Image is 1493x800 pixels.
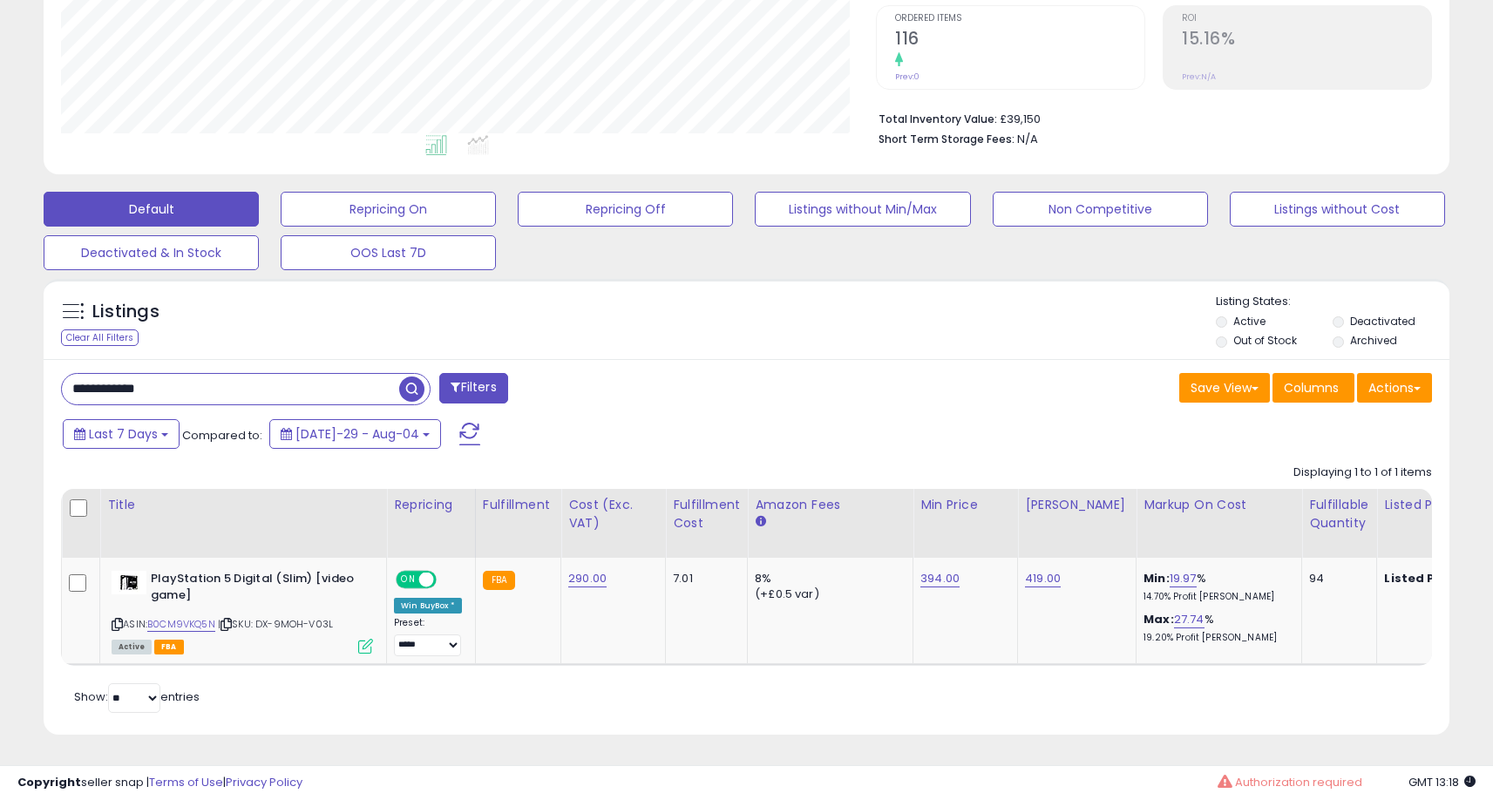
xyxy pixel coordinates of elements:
[1144,611,1174,627] b: Max:
[1233,333,1297,348] label: Out of Stock
[1144,591,1288,603] p: 14.70% Profit [PERSON_NAME]
[1144,612,1288,644] div: %
[993,192,1208,227] button: Non Competitive
[1179,373,1270,403] button: Save View
[1350,314,1415,329] label: Deactivated
[439,373,507,403] button: Filters
[755,514,765,530] small: Amazon Fees.
[1170,570,1197,587] a: 19.97
[226,774,302,790] a: Privacy Policy
[1233,314,1266,329] label: Active
[920,496,1010,514] div: Min Price
[394,496,468,514] div: Repricing
[755,571,899,586] div: 8%
[61,329,139,346] div: Clear All Filters
[218,617,333,631] span: | SKU: DX-9MOH-V03L
[1137,489,1302,558] th: The percentage added to the cost of goods (COGS) that forms the calculator for Min & Max prices.
[112,571,373,652] div: ASIN:
[673,571,734,586] div: 7.01
[1182,14,1431,24] span: ROI
[149,774,223,790] a: Terms of Use
[1144,632,1288,644] p: 19.20% Profit [PERSON_NAME]
[1017,131,1038,147] span: N/A
[17,774,81,790] strong: Copyright
[1309,496,1369,532] div: Fulfillable Quantity
[1144,570,1170,586] b: Min:
[1174,611,1205,628] a: 27.74
[1384,570,1463,586] b: Listed Price:
[281,235,496,270] button: OOS Last 7D
[107,496,379,514] div: Title
[879,132,1015,146] b: Short Term Storage Fees:
[1309,571,1363,586] div: 94
[1284,379,1339,397] span: Columns
[879,112,997,126] b: Total Inventory Value:
[44,192,259,227] button: Default
[895,29,1144,52] h2: 116
[755,586,899,602] div: (+£0.5 var)
[92,300,159,324] h5: Listings
[394,617,462,656] div: Preset:
[394,598,462,614] div: Win BuyBox *
[112,640,152,654] span: All listings currently available for purchase on Amazon
[568,570,607,587] a: 290.00
[1293,464,1432,481] div: Displaying 1 to 1 of 1 items
[112,571,146,594] img: 31F8J2lAvSL._SL40_.jpg
[568,496,658,532] div: Cost (Exc. VAT)
[1182,29,1431,52] h2: 15.16%
[1182,71,1216,82] small: Prev: N/A
[154,640,184,654] span: FBA
[295,425,419,443] span: [DATE]-29 - Aug-04
[1025,570,1061,587] a: 419.00
[483,571,515,590] small: FBA
[1272,373,1354,403] button: Columns
[63,419,180,449] button: Last 7 Days
[44,235,259,270] button: Deactivated & In Stock
[1350,333,1397,348] label: Archived
[483,496,553,514] div: Fulfillment
[755,496,906,514] div: Amazon Fees
[1357,373,1432,403] button: Actions
[1235,774,1362,790] span: Authorization required
[518,192,733,227] button: Repricing Off
[1230,192,1445,227] button: Listings without Cost
[17,775,302,791] div: seller snap | |
[1025,496,1129,514] div: [PERSON_NAME]
[89,425,158,443] span: Last 7 Days
[269,419,441,449] button: [DATE]-29 - Aug-04
[281,192,496,227] button: Repricing On
[920,570,960,587] a: 394.00
[879,107,1419,128] li: £39,150
[434,573,462,587] span: OFF
[397,573,419,587] span: ON
[1144,571,1288,603] div: %
[895,71,920,82] small: Prev: 0
[1408,774,1476,790] span: 2025-08-13 13:18 GMT
[147,617,215,632] a: B0CM9VKQ5N
[895,14,1144,24] span: Ordered Items
[151,571,363,607] b: PlayStation 5 Digital (Slim) [video game]
[74,688,200,705] span: Show: entries
[182,427,262,444] span: Compared to:
[1144,496,1294,514] div: Markup on Cost
[1216,294,1449,310] p: Listing States:
[755,192,970,227] button: Listings without Min/Max
[673,496,740,532] div: Fulfillment Cost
